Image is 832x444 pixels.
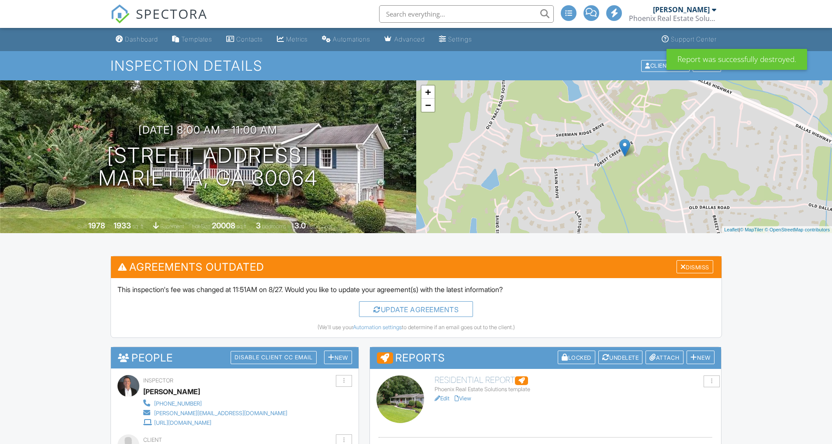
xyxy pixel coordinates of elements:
div: Metrics [286,35,308,43]
a: View [455,395,471,402]
span: sq.ft. [237,223,248,230]
a: [PERSON_NAME][EMAIL_ADDRESS][DOMAIN_NAME] [143,408,287,417]
span: Inspector [143,377,173,384]
input: Search everything... [379,5,554,23]
div: More [693,60,721,72]
div: Settings [448,35,472,43]
a: Templates [169,31,216,48]
div: Report was successfully destroyed. [666,49,807,70]
div: 1978 [88,221,105,230]
div: Advanced [394,35,425,43]
div: | [722,226,832,234]
a: Dashboard [112,31,162,48]
a: [PHONE_NUMBER] [143,398,287,408]
div: Phoenix Real Estate Solutions template [435,386,715,393]
div: Dashboard [125,35,158,43]
div: Disable Client CC Email [231,351,317,364]
span: bathrooms [307,223,332,230]
div: [URL][DOMAIN_NAME] [154,420,211,427]
div: Automations [333,35,370,43]
span: Built [77,223,87,230]
div: 3 [256,221,261,230]
div: [PERSON_NAME] [143,385,200,398]
div: New [687,351,715,364]
a: Zoom in [421,86,435,99]
a: © OpenStreetMap contributors [765,227,830,232]
div: [PERSON_NAME] [653,5,710,14]
div: New [324,351,352,364]
a: Settings [435,31,476,48]
a: Automations (Advanced) [318,31,374,48]
a: Contacts [223,31,266,48]
div: Update Agreements [359,301,473,317]
h3: Reports [370,347,722,369]
div: Contacts [236,35,263,43]
div: 20008 [212,221,235,230]
div: 1933 [114,221,131,230]
a: Advanced [381,31,428,48]
a: Leaflet [724,227,739,232]
a: Zoom out [421,99,435,112]
a: Support Center [658,31,720,48]
h6: Residential Report [435,375,715,385]
a: [URL][DOMAIN_NAME] [143,417,287,427]
a: Residential Report Phoenix Real Estate Solutions template [435,375,715,393]
h1: Inspection Details [110,58,722,73]
span: sq. ft. [132,223,145,230]
div: Locked [558,351,595,364]
div: Templates [181,35,212,43]
span: SPECTORA [136,4,207,23]
a: Automation settings [353,324,402,330]
a: Edit [435,395,449,402]
div: Undelete [598,351,643,364]
div: Client View [641,60,690,72]
div: [PHONE_NUMBER] [154,400,202,407]
div: Support Center [671,35,717,43]
h3: People [111,347,359,368]
div: [PERSON_NAME][EMAIL_ADDRESS][DOMAIN_NAME] [154,410,287,417]
a: Client View [640,62,692,69]
div: (We'll use your to determine if an email goes out to the client.) [117,324,715,331]
img: The Best Home Inspection Software - Spectora [110,4,130,24]
span: bedrooms [262,223,286,230]
h3: [DATE] 8:00 am - 11:00 am [138,124,277,136]
span: basement [160,223,184,230]
div: Phoenix Real Estate Solutions [629,14,716,23]
div: Dismiss [677,260,713,274]
span: Lot Size [192,223,211,230]
div: Attach [646,351,684,364]
a: Metrics [273,31,311,48]
div: This inspection's fee was changed at 11:51AM on 8/27. Would you like to update your agreement(s) ... [111,278,722,337]
h1: [STREET_ADDRESS] Marietta, GA 30064 [98,144,318,190]
div: 3.0 [294,221,306,230]
a: © MapTiler [740,227,763,232]
h3: Agreements Outdated [111,256,722,278]
a: SPECTORA [110,12,207,30]
span: Client [143,437,162,443]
